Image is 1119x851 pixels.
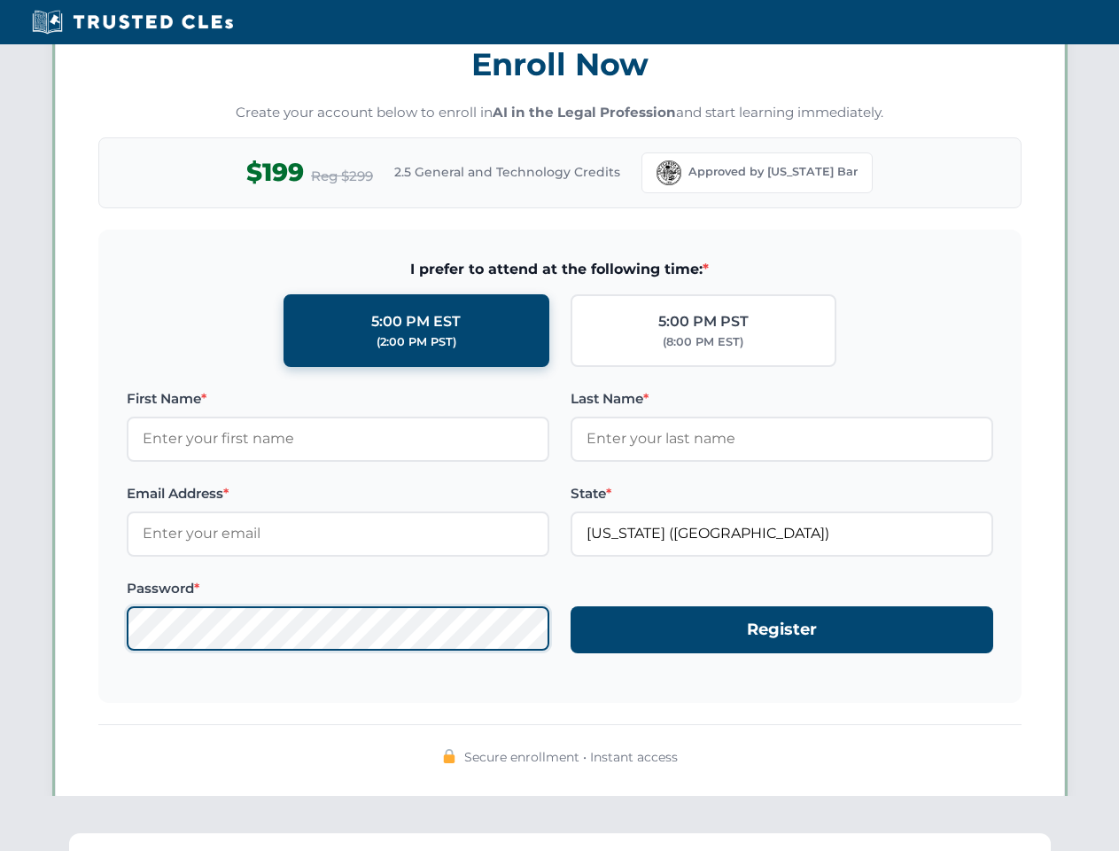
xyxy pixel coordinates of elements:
[127,578,549,599] label: Password
[658,310,749,333] div: 5:00 PM PST
[571,606,993,653] button: Register
[127,483,549,504] label: Email Address
[442,749,456,763] img: 🔒
[98,36,1022,92] h3: Enroll Now
[127,258,993,281] span: I prefer to attend at the following time:
[663,333,743,351] div: (8:00 PM EST)
[571,388,993,410] label: Last Name
[98,103,1022,123] p: Create your account below to enroll in and start learning immediately.
[571,511,993,556] input: Florida (FL)
[493,104,676,121] strong: AI in the Legal Profession
[657,160,681,185] img: Florida Bar
[127,417,549,461] input: Enter your first name
[394,162,620,182] span: 2.5 General and Technology Credits
[371,310,461,333] div: 5:00 PM EST
[688,163,858,181] span: Approved by [US_STATE] Bar
[311,166,373,187] span: Reg $299
[246,152,304,192] span: $199
[464,747,678,767] span: Secure enrollment • Instant access
[127,388,549,410] label: First Name
[377,333,456,351] div: (2:00 PM PST)
[571,417,993,461] input: Enter your last name
[127,511,549,556] input: Enter your email
[27,9,238,35] img: Trusted CLEs
[571,483,993,504] label: State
